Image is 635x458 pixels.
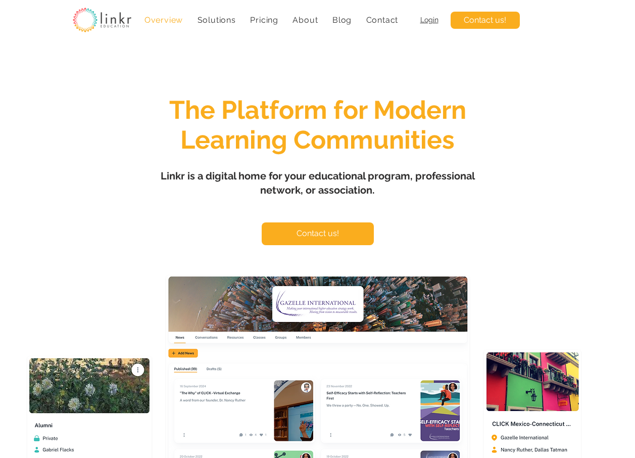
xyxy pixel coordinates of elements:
span: Contact us! [297,228,339,239]
a: Overview [139,10,188,30]
span: Contact [366,15,399,25]
span: Overview [144,15,183,25]
span: Contact us! [464,15,506,26]
span: Solutions [198,15,236,25]
span: Pricing [250,15,278,25]
a: Pricing [245,10,283,30]
span: Blog [332,15,352,25]
a: Contact us! [451,12,520,29]
div: About [287,10,323,30]
a: Contact [361,10,403,30]
span: Linkr is a digital home for your educational program, professional network, or association. [161,170,475,196]
a: Blog [327,10,357,30]
a: Login [420,16,438,24]
div: Solutions [192,10,241,30]
span: About [292,15,318,25]
a: Contact us! [262,222,374,245]
span: The Platform for Modern Learning Communities [169,95,466,155]
img: linkr_logo_transparentbg.png [73,8,131,32]
nav: Site [139,10,404,30]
